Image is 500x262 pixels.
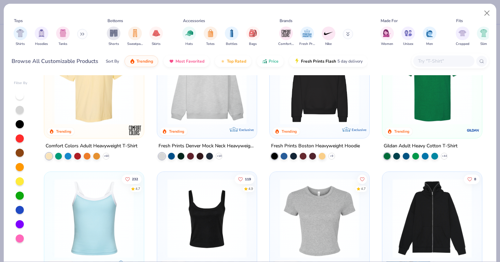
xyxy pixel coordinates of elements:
[131,29,139,37] img: Sweatpants Image
[401,27,415,47] div: filter for Unisex
[135,186,140,192] div: 4.7
[277,179,363,258] img: aa15adeb-cc10-480b-b531-6e6e449d5067
[459,29,466,37] img: Cropped Image
[289,55,368,67] button: Fresh Prints Flash5 day delivery
[322,27,335,47] div: filter for Nike
[239,128,254,132] span: Exclusive
[225,27,238,47] div: filter for Bottles
[127,27,143,47] div: filter for Sweatpants
[250,179,336,258] img: 80dc4ece-0e65-4f15-94a6-2a872a258fbd
[124,55,158,67] button: Trending
[380,27,394,47] button: filter button
[363,179,449,258] img: 28425ec1-0436-412d-a053-7d6557a5cd09
[299,27,315,47] div: filter for Fresh Prints
[16,29,24,37] img: Shirts Image
[182,27,196,47] button: filter button
[277,45,363,125] img: 91acfc32-fd48-4d6b-bdad-a4c1a30ac3fc
[363,45,449,125] img: d4a37e75-5f2b-4aef-9a6e-23330c63bbc0
[404,29,412,37] img: Unisex Image
[149,27,163,47] button: filter button
[110,29,118,37] img: Shorts Image
[389,179,475,258] img: b1a53f37-890a-4b9a-8962-a1b7c70e022e
[46,142,137,150] div: Comfort Colors Adult Heavyweight T-Shirt
[330,154,333,158] span: + 9
[185,42,193,47] span: Hats
[271,142,360,150] div: Fresh Prints Boston Heavyweight Hoodie
[389,45,475,125] img: db319196-8705-402d-8b46-62aaa07ed94f
[152,29,160,37] img: Skirts Image
[248,186,253,192] div: 4.9
[122,175,141,184] button: Like
[380,27,394,47] div: filter for Women
[456,18,463,24] div: Fits
[302,28,312,38] img: Fresh Prints Image
[480,42,487,47] span: Slim
[215,55,251,67] button: Top Rated
[56,27,70,47] div: filter for Tanks
[227,59,246,64] span: Top Rated
[129,124,142,137] img: Comfort Colors logo
[107,27,120,47] div: filter for Shorts
[280,18,293,24] div: Brands
[384,142,457,150] div: Gildan Adult Heavy Cotton T-Shirt
[234,175,254,184] button: Like
[14,18,23,24] div: Tops
[466,124,480,137] img: Gildan logo
[381,42,393,47] span: Women
[269,59,279,64] span: Price
[322,27,335,47] button: filter button
[149,27,163,47] div: filter for Skirts
[257,55,284,67] button: Price
[59,42,67,47] span: Tanks
[35,27,48,47] button: filter button
[245,178,251,181] span: 119
[12,57,98,65] div: Browse All Customizable Products
[164,179,250,258] img: 8af284bf-0d00-45ea-9003-ce4b9a3194ad
[152,42,161,47] span: Skirts
[225,27,238,47] button: filter button
[226,42,237,47] span: Bottles
[383,29,391,37] img: Women Image
[442,154,447,158] span: + 44
[381,18,398,24] div: Made For
[14,81,28,86] div: Filter By
[352,128,366,132] span: Exclusive
[206,42,215,47] span: Totes
[281,28,291,38] img: Comfort Colors Image
[423,27,436,47] div: filter for Men
[51,45,137,125] img: 029b8af0-80e6-406f-9fdc-fdf898547912
[426,42,433,47] span: Men
[38,29,45,37] img: Hoodies Image
[130,59,135,64] img: trending.gif
[456,27,469,47] div: filter for Cropped
[16,42,25,47] span: Shirts
[159,142,255,150] div: Fresh Prints Denver Mock Neck Heavyweight Sweatshirt
[456,27,469,47] button: filter button
[164,45,250,125] img: f5d85501-0dbb-4ee4-b115-c08fa3845d83
[216,154,221,158] span: + 10
[294,59,300,64] img: flash.gif
[481,7,494,20] button: Close
[207,29,214,37] img: Totes Image
[14,27,27,47] button: filter button
[185,29,193,37] img: Hats Image
[249,42,257,47] span: Bags
[35,27,48,47] div: filter for Hoodies
[35,42,48,47] span: Hoodies
[278,27,294,47] button: filter button
[127,42,143,47] span: Sweatpants
[106,58,119,64] div: Sort By
[169,59,174,64] img: most_fav.gif
[417,57,470,65] input: Try "T-Shirt"
[357,175,367,184] button: Like
[104,154,109,158] span: + 60
[176,59,204,64] span: Most Favorited
[249,29,256,37] img: Bags Image
[426,29,433,37] img: Men Image
[204,27,217,47] button: filter button
[107,18,123,24] div: Bottoms
[204,27,217,47] div: filter for Totes
[220,59,226,64] img: TopRated.gif
[250,45,336,125] img: a90f7c54-8796-4cb2-9d6e-4e9644cfe0fe
[127,27,143,47] button: filter button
